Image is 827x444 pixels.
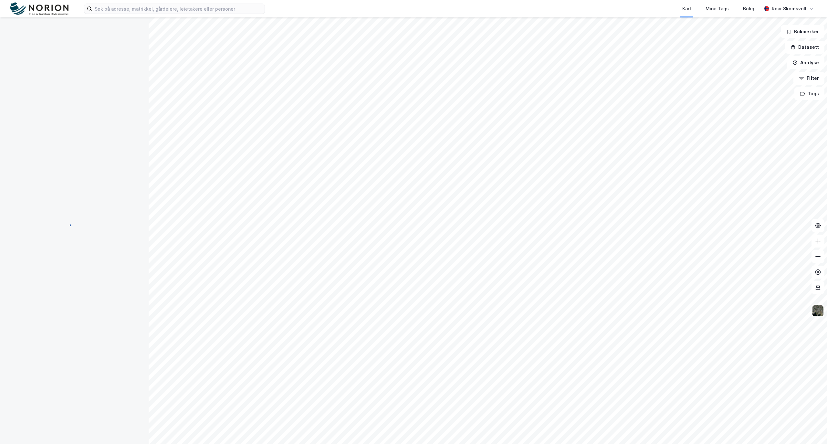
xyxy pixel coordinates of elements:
[69,222,79,232] img: spinner.a6d8c91a73a9ac5275cf975e30b51cfb.svg
[10,2,68,16] img: norion-logo.80e7a08dc31c2e691866.png
[785,41,824,54] button: Datasett
[812,305,824,317] img: 9k=
[781,25,824,38] button: Bokmerker
[706,5,729,13] div: Mine Tags
[787,56,824,69] button: Analyse
[743,5,754,13] div: Bolig
[793,72,824,85] button: Filter
[794,87,824,100] button: Tags
[772,5,806,13] div: Roar Skomsvoll
[92,4,265,14] input: Søk på adresse, matrikkel, gårdeiere, leietakere eller personer
[682,5,691,13] div: Kart
[795,413,827,444] iframe: Chat Widget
